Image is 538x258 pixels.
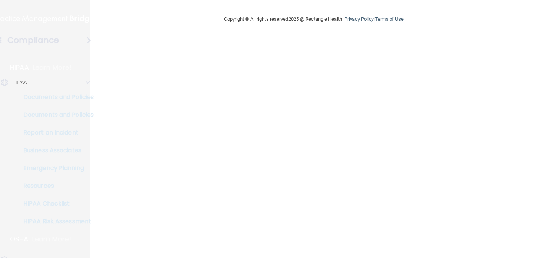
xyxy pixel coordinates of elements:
[5,164,106,172] p: Emergency Planning
[7,35,59,45] h4: Compliance
[5,200,106,207] p: HIPAA Checklist
[32,235,71,244] p: Learn More!
[10,235,29,244] p: OSHA
[5,94,106,101] p: Documents and Policies
[179,7,449,31] div: Copyright © All rights reserved 2025 @ Rectangle Health | |
[13,78,27,87] p: HIPAA
[5,218,106,225] p: HIPAA Risk Assessment
[5,129,106,136] p: Report an Incident
[375,16,404,22] a: Terms of Use
[33,63,72,72] p: Learn More!
[5,182,106,190] p: Resources
[5,111,106,119] p: Documents and Policies
[344,16,374,22] a: Privacy Policy
[5,147,106,154] p: Business Associates
[10,63,29,72] p: HIPAA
